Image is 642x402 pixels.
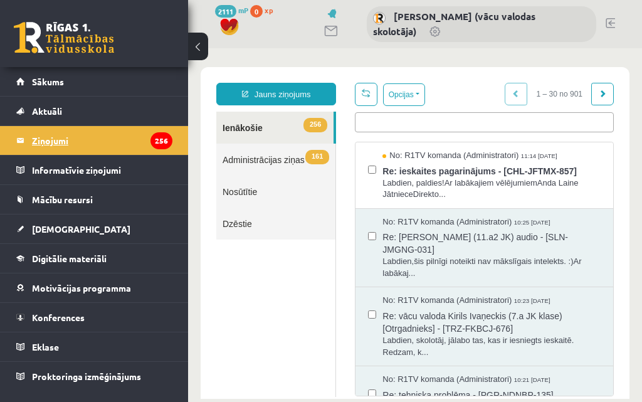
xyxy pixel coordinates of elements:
[194,179,413,208] span: Re: [PERSON_NAME] (11.a2 JK) audio - [SLN-JMGNG-031]
[194,114,413,129] span: Re: ieskaites pagarinājums - [CHL-JFTMX-857]
[115,70,139,84] span: 256
[32,126,172,155] legend: Ziņojumi
[326,248,365,258] span: 10:23 [DATE]
[339,34,404,57] span: 1 – 30 no 901
[32,341,59,352] span: Eklase
[16,156,172,184] a: Informatīvie ziņojumi
[16,273,172,302] a: Motivācijas programma
[32,194,93,205] span: Mācību resursi
[28,159,147,191] a: Dzēstie
[194,208,413,231] span: Labdien,šis pilnīgi noteikti nav mākslīgais intelekts. :)Ar labākaj...
[250,5,279,15] a: 0 xp
[194,102,413,152] a: No: R1TV komanda (Administratori) 11:14 [DATE] Re: ieskaites pagarinājums - [CHL-JFTMX-857] Labdi...
[373,12,386,24] img: Inga Volfa (vācu valodas skolotāja)
[32,156,172,184] legend: Informatīvie ziņojumi
[194,246,413,310] a: No: R1TV komanda (Administratori) 10:23 [DATE] Re: vācu valoda Kirils Ivaņeckis (7.a JK klase) [O...
[150,132,172,149] i: 256
[16,67,172,96] a: Sākums
[32,76,64,87] span: Sākums
[333,103,372,113] span: 11:14 [DATE]
[16,126,172,155] a: Ziņojumi256
[16,97,172,125] a: Aktuāli
[16,303,172,332] a: Konferences
[16,362,172,391] a: Proktoringa izmēģinājums
[28,63,145,95] a: 256Ienākošie
[194,325,413,376] a: No: R1TV komanda (Administratori) 10:21 [DATE] Re: tehniska problēma - [PGR-NDNBP-135]
[16,332,172,361] a: Eklase
[32,282,131,294] span: Motivācijas programma
[250,5,263,18] span: 0
[326,327,365,337] span: 10:21 [DATE]
[28,34,148,57] a: Jauns ziņojums
[194,246,324,258] span: No: R1TV komanda (Administratori)
[265,5,273,15] span: xp
[195,35,237,58] button: Opcijas
[194,337,413,353] span: Re: tehniska problēma - [PGR-NDNBP-135]
[194,287,413,310] span: Labdien, skolotāj, jālabo tas, kas ir iesniegts ieskaitē. Redzam, k...
[117,102,141,116] span: 161
[194,258,413,287] span: Re: vācu valoda Kirils Ivaņeckis (7.a JK klase) [Otrgadnieks] - [TRZ-FKBCJ-676]
[373,10,535,38] a: [PERSON_NAME] (vācu valodas skolotāja)
[16,214,172,243] a: [DEMOGRAPHIC_DATA]
[14,22,114,53] a: Rīgas 1. Tālmācības vidusskola
[28,127,147,159] a: Nosūtītie
[238,5,248,15] span: mP
[194,325,324,337] span: No: R1TV komanda (Administratori)
[32,253,107,264] span: Digitālie materiāli
[32,105,62,117] span: Aktuāli
[194,102,330,114] span: No: R1TV komanda (Administratori)
[32,223,130,235] span: [DEMOGRAPHIC_DATA]
[16,244,172,273] a: Digitālie materiāli
[28,95,147,127] a: 161Administrācijas ziņas
[194,168,324,180] span: No: R1TV komanda (Administratori)
[194,168,413,231] a: No: R1TV komanda (Administratori) 10:25 [DATE] Re: [PERSON_NAME] (11.a2 JK) audio - [SLN-JMGNG-03...
[16,185,172,214] a: Mācību resursi
[32,371,141,382] span: Proktoringa izmēģinājums
[32,312,85,323] span: Konferences
[215,5,236,18] span: 2111
[326,169,365,179] span: 10:25 [DATE]
[215,5,248,15] a: 2111 mP
[194,129,413,152] span: Labdien, paldies!Ar labākajiem vēlējumiemAnda Laine JātnieceDirekto...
